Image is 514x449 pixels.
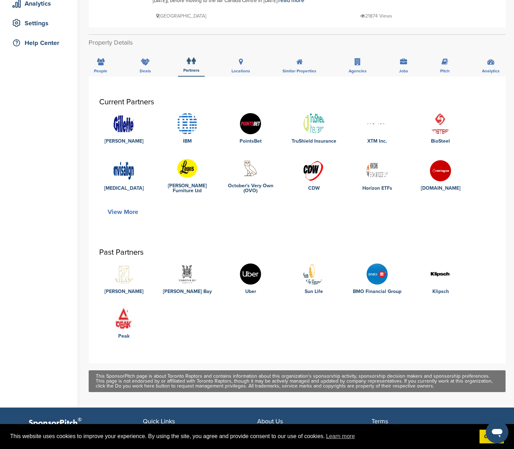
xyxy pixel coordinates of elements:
span: Pitch [440,69,450,73]
div: Settings [11,17,70,30]
p: [GEOGRAPHIC_DATA] [156,12,206,20]
a: XTM Inc. [353,139,402,144]
span: Deals [140,69,151,73]
span: Quick Links [143,417,175,425]
img: Data [113,160,134,181]
img: Data [430,263,451,285]
h3: Past Partners [99,248,495,256]
img: 300px biosteel sports official brand logo [430,113,451,134]
a: Uber [226,289,275,294]
img: 220px leons logo.svg [177,158,198,179]
a: Horizon ETFs [353,186,402,191]
h2: Property Details [89,38,506,47]
span: Similar Properties [283,69,316,73]
a: [PERSON_NAME] Bay [163,289,212,294]
a: Help Center [7,35,70,51]
a: [PERSON_NAME] [99,289,148,294]
span: Agencies [349,69,367,73]
p: SponsorPitch [28,418,143,428]
a: BioSteel [416,139,465,144]
span: Terms [372,417,388,425]
a: October's Very Own (OVO) [226,183,275,193]
span: Locations [231,69,250,73]
h3: Current Partners [99,98,495,106]
img: Data [303,263,324,285]
span: Partners [183,68,199,72]
img: Uber logo [240,263,261,285]
img: Horizons logo 1 [367,160,388,181]
a: Klipsch [416,289,465,294]
a: [DOMAIN_NAME] [416,186,465,191]
a: Settings [7,15,70,31]
div: Help Center [11,37,70,49]
img: Rta [430,160,451,181]
span: ® [78,415,82,424]
img: Open uri20141112 50798 1i2p1hi [113,308,134,329]
a: TruShield Insurance [289,139,338,144]
img: Kilani [113,263,134,285]
a: [MEDICAL_DATA] [99,186,148,191]
a: dismiss cookie message [480,430,504,444]
a: IBM [163,139,212,144]
img: Pb [240,113,261,134]
a: learn more about cookies [325,431,356,442]
a: PointsBet [226,139,275,144]
span: Analytics [482,69,500,73]
span: People [94,69,107,73]
img: Ovo [240,158,261,179]
a: [PERSON_NAME] [99,139,148,144]
iframe: Button to launch messaging window [486,421,508,443]
span: About Us [257,417,283,425]
a: BMO Financial Group [353,289,402,294]
img: Data [303,160,324,181]
a: Sun Life [289,289,338,294]
button: View More [99,204,147,220]
a: CDW [289,186,338,191]
span: Jobs [399,69,408,73]
p: 21874 Views [360,12,392,20]
span: This website uses cookies to improve your experience. By using the site, you agree and provide co... [10,431,474,442]
img: Trushield [303,113,324,134]
img: Data [367,263,388,285]
div: This SponsorPitch page is about Toronto Raptors and contains information about this organization'... [96,374,499,389]
img: Data [177,113,198,134]
a: Peak [99,334,148,339]
a: [PERSON_NAME] Furniture Ltd [163,183,212,193]
img: 250px hbc logo 2013 [177,263,198,285]
img: Xtm [367,113,388,134]
img: Data [113,113,134,134]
